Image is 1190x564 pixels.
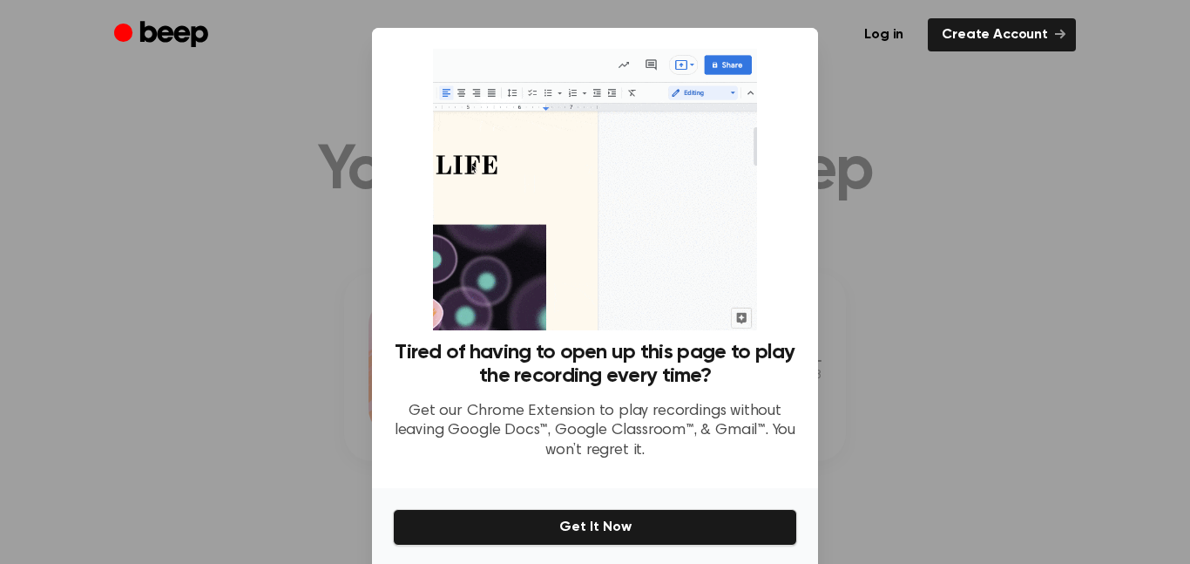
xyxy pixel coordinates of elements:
[393,402,797,461] p: Get our Chrome Extension to play recordings without leaving Google Docs™, Google Classroom™, & Gm...
[393,509,797,546] button: Get It Now
[114,18,213,52] a: Beep
[850,18,917,51] a: Log in
[928,18,1076,51] a: Create Account
[393,341,797,388] h3: Tired of having to open up this page to play the recording every time?
[433,49,756,330] img: Beep extension in action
